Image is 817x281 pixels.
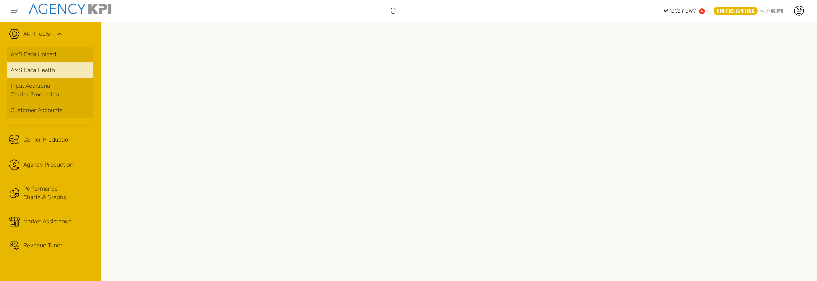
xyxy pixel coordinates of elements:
img: agencykpi-logo-550x69-2d9e3fa8.png [29,4,111,14]
span: ICI [388,4,398,17]
span: Market Assistance [23,217,71,226]
span: AMS Data Health [11,66,55,75]
span: Revenue Tuner [23,241,62,250]
div: Customer Accounts [11,106,90,115]
a: AMS Data Health [7,62,93,78]
span: Agency Production [23,161,73,169]
a: AKPI Tools [23,30,50,38]
a: 5 [699,8,705,14]
text: 5 [701,9,703,13]
span: Carrier Production [23,135,71,144]
a: Customer Accounts [7,103,93,118]
a: AMS Data Upload [7,47,93,62]
a: Input AdditionalCarrier Production [7,78,93,103]
span: What’s new? [664,7,696,14]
